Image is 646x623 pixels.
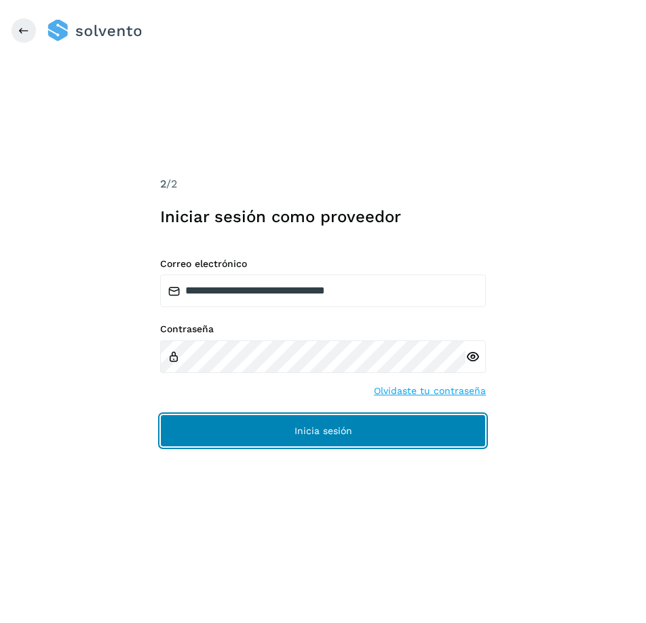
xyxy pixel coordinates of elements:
[160,414,486,447] button: Inicia sesión
[294,426,352,435] span: Inicia sesión
[160,323,486,335] label: Contraseña
[160,177,166,190] span: 2
[374,384,486,398] a: Olvidaste tu contraseña
[160,176,486,192] div: /2
[160,258,486,270] label: Correo electrónico
[160,207,486,227] h1: Iniciar sesión como proveedor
